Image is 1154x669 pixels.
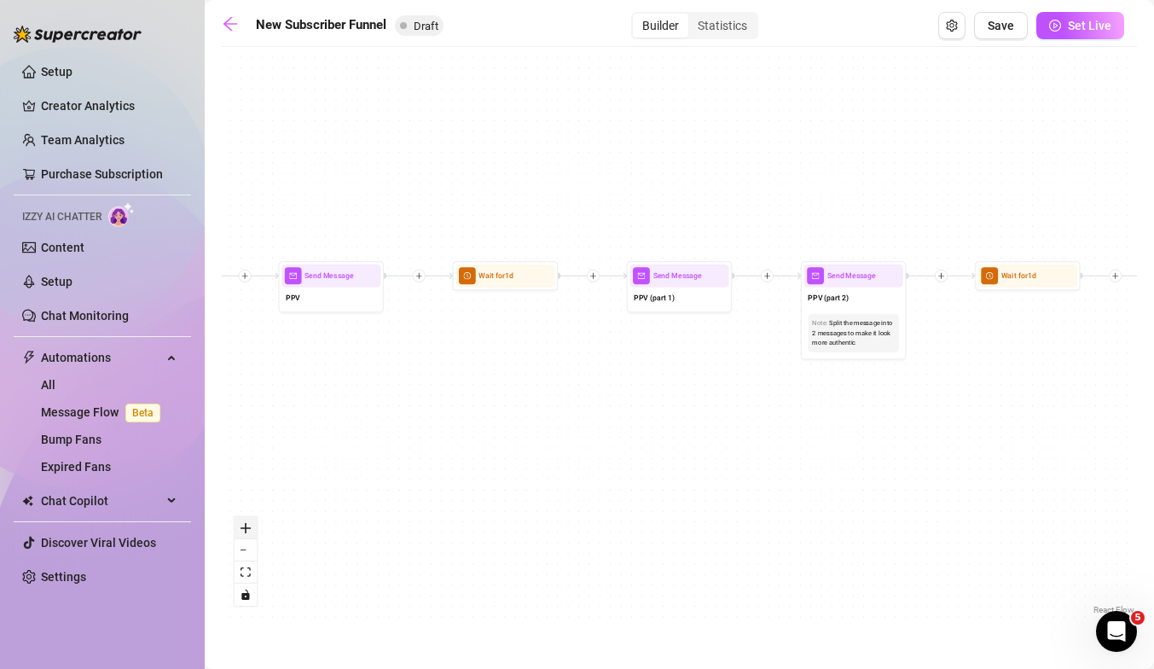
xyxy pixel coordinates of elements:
span: Send Message [304,270,354,282]
span: Wait for 1d [478,270,513,282]
button: Open Exit Rules [938,12,966,39]
a: Setup [41,275,72,288]
span: arrow-left [222,15,239,32]
a: All [41,378,55,392]
div: Statistics [688,14,757,38]
button: fit view [235,561,257,584]
span: clock-circle [981,267,998,284]
span: plus [589,272,597,280]
a: React Flow attribution [1093,605,1134,614]
a: Message FlowBeta [41,405,167,419]
span: play-circle [1049,20,1061,32]
div: React Flow controls [235,517,257,606]
span: Wait for 1d [1001,270,1036,282]
a: arrow-left [222,15,247,36]
span: mail [633,267,650,284]
span: Draft [414,20,438,32]
a: Settings [41,570,86,584]
span: Send Message [827,270,877,282]
a: Purchase Subscription [41,167,163,181]
div: clock-circleWait for1d [453,261,559,291]
span: Set Live [1068,19,1111,32]
span: PPV [286,292,300,304]
span: PPV (part 2) [808,292,849,304]
span: plus [763,272,771,280]
span: mail [285,267,302,284]
span: Beta [125,404,160,422]
span: plus [937,272,945,280]
a: Bump Fans [41,433,101,446]
button: zoom out [235,539,257,561]
button: Set Live [1036,12,1124,39]
span: clock-circle [459,267,476,284]
span: Izzy AI Chatter [22,209,101,225]
a: Content [41,241,84,254]
span: 5 [1131,611,1145,625]
span: Save [988,19,1014,32]
span: Chat Copilot [41,487,162,515]
a: Team Analytics [41,133,125,147]
img: logo-BBDzfeDw.svg [14,26,142,43]
img: AI Chatter [108,202,135,227]
div: Builder [633,14,688,38]
iframe: Intercom live chat [1096,611,1137,652]
span: thunderbolt [22,351,36,364]
div: mailSend MessagePPV (part 2)Note:Split the message into 2 messages to make it look more authentic [801,261,907,359]
div: Split the message into 2 messages to make it look more authentic [812,318,894,348]
div: clock-circleWait for1d [975,261,1081,291]
span: plus [241,272,249,280]
a: Creator Analytics [41,92,177,119]
span: plus [415,272,423,280]
img: Chat Copilot [22,495,33,507]
span: setting [946,20,958,32]
button: Save Flow [974,12,1028,39]
a: Chat Monitoring [41,309,129,323]
div: mailSend MessagePPV [278,261,384,313]
button: zoom in [235,517,257,539]
div: mailSend MessagePPV (part 1) [627,261,733,313]
span: Send Message [653,270,703,282]
button: toggle interactivity [235,584,257,606]
a: Setup [41,65,72,79]
a: Expired Fans [41,460,111,474]
span: Automations [41,344,162,371]
div: segmented control [631,12,758,39]
span: plus [1111,272,1119,280]
span: mail [807,267,824,284]
a: Discover Viral Videos [41,536,156,550]
span: PPV (part 1) [634,292,675,304]
strong: New Subscriber Funnel [256,17,386,32]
